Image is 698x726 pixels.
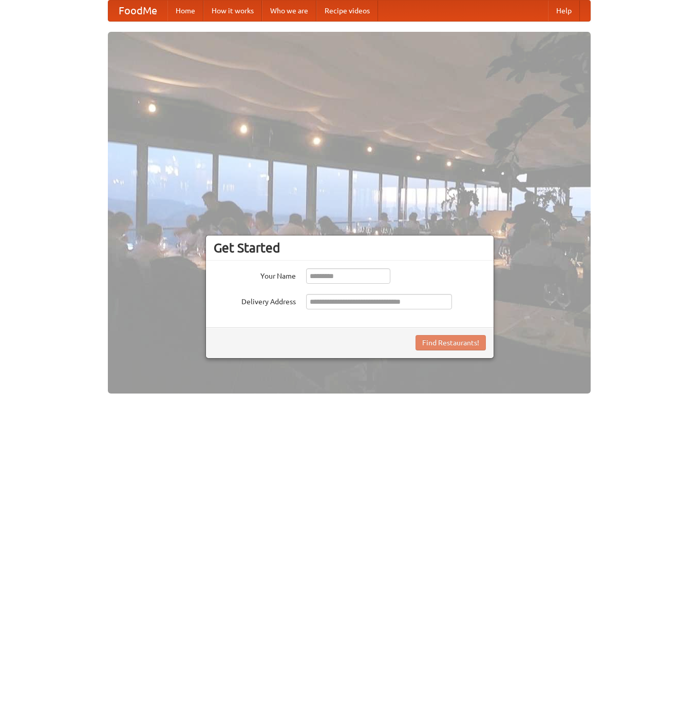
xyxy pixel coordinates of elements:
[214,268,296,281] label: Your Name
[214,294,296,307] label: Delivery Address
[316,1,378,21] a: Recipe videos
[416,335,486,350] button: Find Restaurants!
[548,1,580,21] a: Help
[167,1,203,21] a: Home
[108,1,167,21] a: FoodMe
[262,1,316,21] a: Who we are
[214,240,486,256] h3: Get Started
[203,1,262,21] a: How it works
